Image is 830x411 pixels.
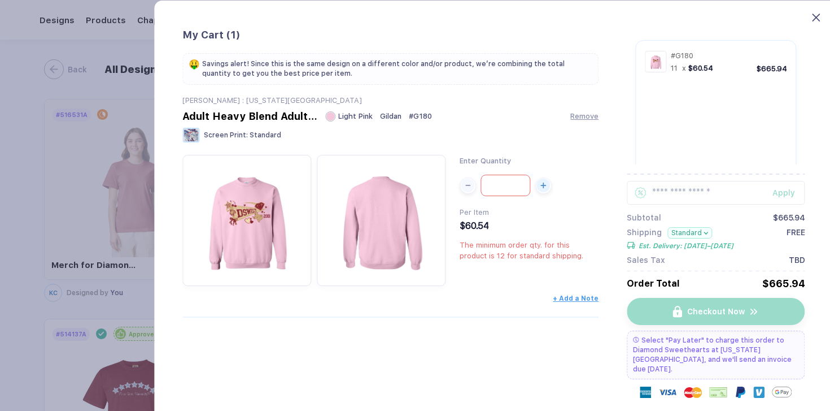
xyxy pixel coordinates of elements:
span: # G180 [409,112,432,120]
span: Per Item [460,208,489,217]
div: $665.94 [757,64,787,73]
span: Standard [250,131,281,139]
img: Screen Print [182,128,199,142]
span: Sales Tax [627,256,665,265]
span: Shipping [627,228,662,239]
div: $665.94 [773,213,805,222]
span: Gildan [380,112,401,120]
span: 11 [671,64,678,72]
span: x [682,64,686,72]
button: Standard [667,227,712,239]
img: visa [659,383,677,401]
div: My Cart ( 1 ) [182,29,599,42]
span: 🤑 [189,59,200,69]
img: GPay [772,382,792,402]
img: b6a0d880-6086-49ad-ad77-0977d1c198c6_nt_front_1756834584669.jpg [188,161,305,278]
div: Adult Heavy Blend Adult 8 Oz. 50/50 Fleece Crew [182,110,318,122]
img: cheque [710,387,728,398]
span: Subtotal [627,213,661,222]
div: Select "Pay Later" to charge this order to Diamond Sweethearts at [US_STATE][GEOGRAPHIC_DATA], an... [627,331,805,379]
span: Enter Quantity [460,157,511,165]
img: pay later [633,337,639,343]
img: b6a0d880-6086-49ad-ad77-0977d1c198c6_nt_back_1756834584672.jpg [322,161,440,278]
span: Order Total [627,278,680,289]
span: $60.54 [460,220,489,231]
span: # G180 [671,51,693,60]
span: Est. Delivery: [DATE]–[DATE] [639,242,733,250]
img: master-card [684,383,702,401]
div: [PERSON_NAME] : [US_STATE][GEOGRAPHIC_DATA] [182,96,599,105]
span: Savings alert! Since this is the same design on a different color and/or product, we’re combining... [202,59,592,79]
img: express [640,387,652,398]
span: Screen Print : [204,131,248,139]
span: $60.54 [688,64,713,72]
img: b6a0d880-6086-49ad-ad77-0977d1c198c6_nt_front_1756834584669.jpg [647,53,664,70]
button: Apply [758,181,805,205]
button: + Add a Note [553,295,599,302]
span: The minimum order qty. for this product is 12 for standard shipping. [460,241,583,260]
div: $665.94 [762,278,805,289]
span: TBD [789,256,805,265]
span: Light Pink [338,112,373,120]
button: Remove [570,112,599,120]
div: Apply [772,188,805,197]
img: Venmo [754,387,765,398]
img: Paypal [735,387,746,398]
span: FREE [787,228,805,250]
